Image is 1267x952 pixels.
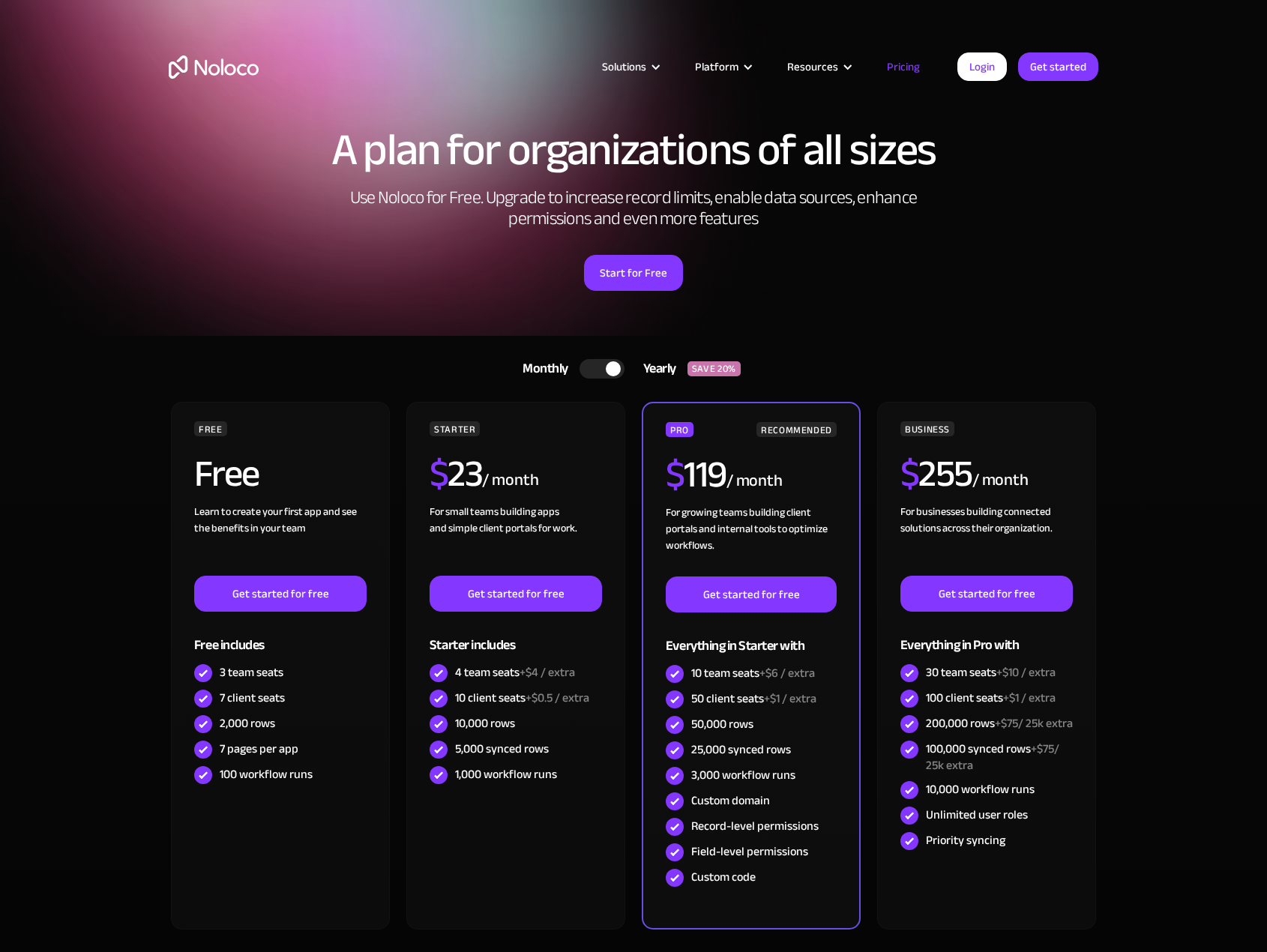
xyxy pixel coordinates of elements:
[194,421,227,436] div: FREE
[602,57,646,76] div: Solutions
[194,455,259,492] h2: Free
[169,55,259,79] a: home
[220,664,283,681] div: 3 team seats
[900,576,1073,612] a: Get started for free
[764,687,816,710] span: +$1 / extra
[625,358,687,380] div: Yearly
[666,612,837,661] div: Everything in Starter with
[455,690,589,706] div: 10 client seats
[691,716,753,732] div: 50,000 rows
[691,767,795,783] div: 3,000 workflow runs
[455,664,575,681] div: 4 team seats
[430,455,483,492] h2: 23
[583,57,676,76] div: Solutions
[220,690,285,706] div: 7 client seats
[691,843,808,860] div: Field-level permissions
[900,504,1073,576] div: For businesses building connected solutions across their organization. ‍
[520,661,575,684] span: +$4 / extra
[926,664,1056,681] div: 30 team seats
[900,421,954,436] div: BUSINESS
[1003,687,1056,709] span: +$1 / extra
[666,422,693,437] div: PRO
[455,715,515,732] div: 10,000 rows
[220,766,313,783] div: 100 workflow runs
[926,690,1056,706] div: 100 client seats
[926,738,1059,777] span: +$75/ 25k extra
[972,469,1029,492] div: / month
[726,469,783,493] div: / month
[194,612,367,660] div: Free includes
[430,439,448,509] span: $
[957,52,1007,81] a: Login
[695,57,738,76] div: Platform
[926,832,1005,849] div: Priority syncing
[691,869,756,885] div: Custom code
[430,576,602,612] a: Get started for free
[768,57,868,76] div: Resources
[666,456,726,493] h2: 119
[504,358,580,380] div: Monthly
[430,504,602,576] div: For small teams building apps and simple client portals for work. ‍
[430,421,480,436] div: STARTER
[926,781,1035,798] div: 10,000 workflow runs
[691,690,816,707] div: 50 client seats
[194,576,367,612] a: Get started for free
[666,504,837,576] div: For growing teams building client portals and internal tools to optimize workflows.
[1018,52,1098,81] a: Get started
[220,715,275,732] div: 2,000 rows
[995,712,1073,735] span: +$75/ 25k extra
[900,612,1073,660] div: Everything in Pro with
[759,662,815,684] span: +$6 / extra
[926,741,1073,774] div: 100,000 synced rows
[868,57,939,76] a: Pricing
[996,661,1056,684] span: +$10 / extra
[334,187,933,229] h2: Use Noloco for Free. Upgrade to increase record limits, enable data sources, enhance permissions ...
[455,741,549,757] div: 5,000 synced rows
[900,455,972,492] h2: 255
[691,818,819,834] div: Record-level permissions
[691,741,791,758] div: 25,000 synced rows
[666,439,684,510] span: $
[691,665,815,681] div: 10 team seats
[482,469,538,492] div: / month
[526,687,589,709] span: +$0.5 / extra
[926,715,1073,732] div: 200,000 rows
[787,57,838,76] div: Resources
[666,576,837,612] a: Get started for free
[756,422,837,437] div: RECOMMENDED
[691,792,770,809] div: Custom domain
[169,127,1098,172] h1: A plan for organizations of all sizes
[900,439,919,509] span: $
[220,741,298,757] div: 7 pages per app
[687,361,741,376] div: SAVE 20%
[194,504,367,576] div: Learn to create your first app and see the benefits in your team ‍
[455,766,557,783] div: 1,000 workflow runs
[584,255,683,291] a: Start for Free
[430,612,602,660] div: Starter includes
[676,57,768,76] div: Platform
[926,807,1028,823] div: Unlimited user roles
